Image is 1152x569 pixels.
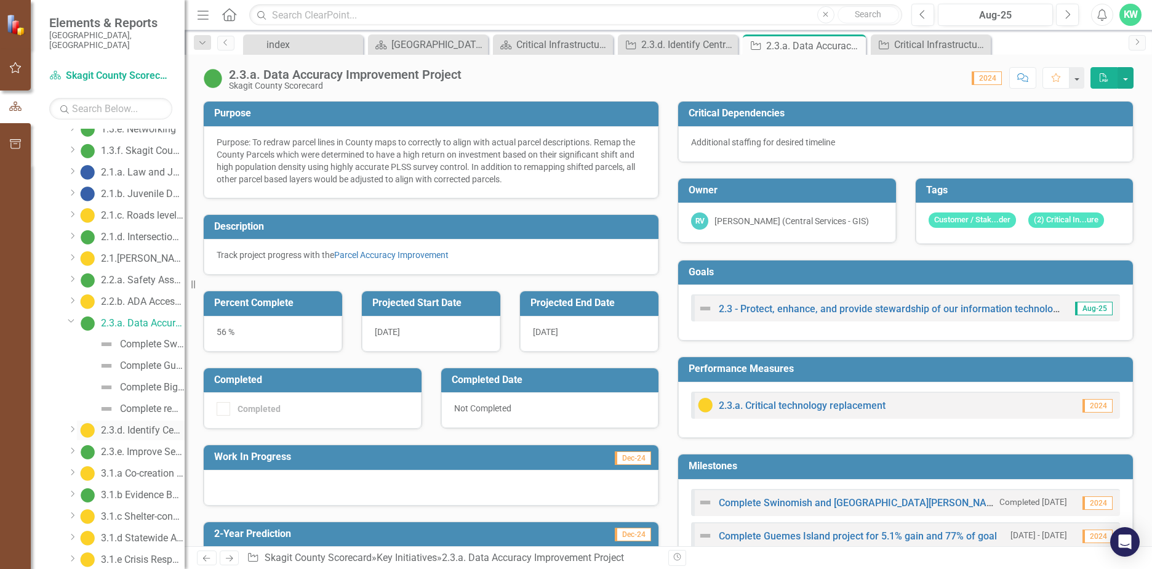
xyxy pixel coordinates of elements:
[49,30,172,50] small: [GEOGRAPHIC_DATA], [GEOGRAPHIC_DATA]
[516,37,610,52] div: Critical Infrastructure (KFA 2) Initiative Dashboard
[80,466,95,481] img: Caution
[266,37,360,52] div: index
[1075,302,1113,315] span: Aug-25
[229,68,462,81] div: 2.3.a. Data Accuracy Improvement Project
[391,37,485,52] div: [GEOGRAPHIC_DATA] Page
[101,232,185,243] div: 2.1.d. Intersections level of service
[203,68,223,88] img: On Target
[246,37,360,52] a: index
[377,552,437,563] a: Key Initiatives
[101,533,185,544] div: 3.1.d Statewide Advocacy for Increased Reimbursement
[101,275,185,286] div: 2.2.a. Safety Assessments of County Campuses and Facilities
[80,445,95,459] img: On Target
[120,403,185,414] div: Complete remaining parcels in project
[698,398,713,413] img: Caution
[229,81,462,91] div: Skagit County Scorecard
[77,507,185,527] a: 3.1.c Shelter-connected behavioral health services
[719,530,997,542] a: Complete Guemes Island project for 5.1% gain and 77% of goal
[120,360,185,371] div: Complete Guemes Island project for 5.1% gain and 77% of goal
[80,187,95,201] img: No Information
[80,423,95,438] img: Caution
[371,37,485,52] a: [GEOGRAPHIC_DATA] Page
[101,554,185,565] div: 3.1.e Crisis Response Systems Data Quality
[719,303,1097,315] a: 2.3 - Protect, enhance, and provide stewardship of our information technology assets.
[80,488,95,502] img: On Target
[77,249,185,268] a: 2.1.[PERSON_NAME] level of service
[217,136,646,185] p: Purpose: To redraw parcel lines in County maps to correctly to align with actual parcel descripti...
[496,37,610,52] a: Critical Infrastructure (KFA 2) Initiative Dashboard
[855,9,881,19] span: Search
[214,374,415,385] h3: Completed
[999,496,1067,508] small: Completed [DATE]
[77,442,185,462] a: 2.3.e. Improve Security Posture of Technology infrastructure
[120,339,185,350] div: Complete Swinomish and [GEOGRAPHIC_DATA][PERSON_NAME] projects for 4.5% gain and 72% of goal
[719,400,886,411] a: 2.3.a. Critical technology replacement
[615,528,651,541] span: Dec-24
[77,528,185,548] a: 3.1.d Statewide Advocacy for Increased Reimbursement
[214,297,336,309] h3: Percent Complete
[80,294,95,309] img: Caution
[1010,530,1067,541] small: [DATE] - [DATE]
[99,402,114,416] img: Not Defined
[894,37,988,52] div: Critical Infrastructure (KFA 2) [PERSON_NAME] View
[452,374,653,385] h3: Completed Date
[689,185,890,196] h3: Owner
[372,297,494,309] h3: Projected Start Date
[96,334,185,354] a: Complete Swinomish and [GEOGRAPHIC_DATA][PERSON_NAME] projects for 4.5% gain and 72% of goal
[249,4,902,26] input: Search ClearPoint...
[442,552,624,563] div: 2.3.a. Data Accuracy Improvement Project
[698,528,713,543] img: Not Defined
[101,425,185,436] div: 2.3.d. Identify Centralized Digital Portfolio (shared technology)
[698,301,713,316] img: Not Defined
[77,464,185,483] a: 3.1.a Co-creation of countywide cross-jurisdictional ….
[641,37,735,52] div: 2.3.d. Identify Centralized Digital Portfolio (shared technology)
[77,421,185,440] a: 2.3.d. Identify Centralized Digital Portfolio (shared technology)
[689,363,1127,374] h3: Performance Measures
[698,495,713,510] img: Not Defined
[80,316,95,331] img: On Target
[80,509,95,524] img: Caution
[766,38,863,54] div: 2.3.a. Data Accuracy Improvement Project
[1082,496,1113,510] span: 2024
[691,212,708,230] div: RV
[101,318,185,329] div: 2.3.a. Data Accuracy Improvement Project
[77,206,185,225] a: 2.1.c. Roads level of service
[77,141,185,161] a: 1.3.f. Skagit County WEESK Training
[6,14,28,36] img: ClearPoint Strategy
[942,8,1049,23] div: Aug-25
[217,249,646,261] p: Track project progress with the
[621,37,735,52] a: 2.3.d. Identify Centralized Digital Portfolio (shared technology)
[80,552,95,567] img: Caution
[49,15,172,30] span: Elements & Reports
[214,528,508,539] h3: 2-Year Prediction
[49,69,172,83] a: Skagit County Scorecard
[99,380,114,395] img: Not Defined
[1028,212,1104,228] span: (2) Critical In...ure
[689,108,1127,119] h3: Critical Dependencies
[214,221,652,232] h3: Description
[80,165,95,180] img: No Information
[77,227,185,247] a: 2.1.d. Intersections level of service
[101,446,185,458] div: 2.3.e. Improve Security Posture of Technology infrastructure
[80,251,95,266] img: Caution
[80,122,95,137] img: On Target
[101,145,185,156] div: 1.3.f. Skagit County WEESK Training
[96,377,185,397] a: Complete Big Lake project for 4.5% gain and 81% of goal
[214,108,652,119] h3: Purpose
[80,531,95,546] img: Caution
[99,358,114,373] img: Not Defined
[375,327,400,337] span: [DATE]
[49,98,172,119] input: Search Below...
[101,468,185,479] div: 3.1.a Co-creation of countywide cross-jurisdictional ….
[101,511,185,522] div: 3.1.c Shelter-connected behavioral health services
[77,313,185,333] a: 2.3.a. Data Accuracy Improvement Project
[265,552,372,563] a: Skagit County Scorecard
[99,337,114,352] img: Not Defined
[101,490,185,501] div: 3.1.b Evidence Based Recovery Care Model
[533,327,558,337] span: [DATE]
[80,273,95,288] img: On Target
[1119,4,1142,26] button: KW
[96,399,185,419] a: Complete remaining parcels in project
[689,267,1127,278] h3: Goals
